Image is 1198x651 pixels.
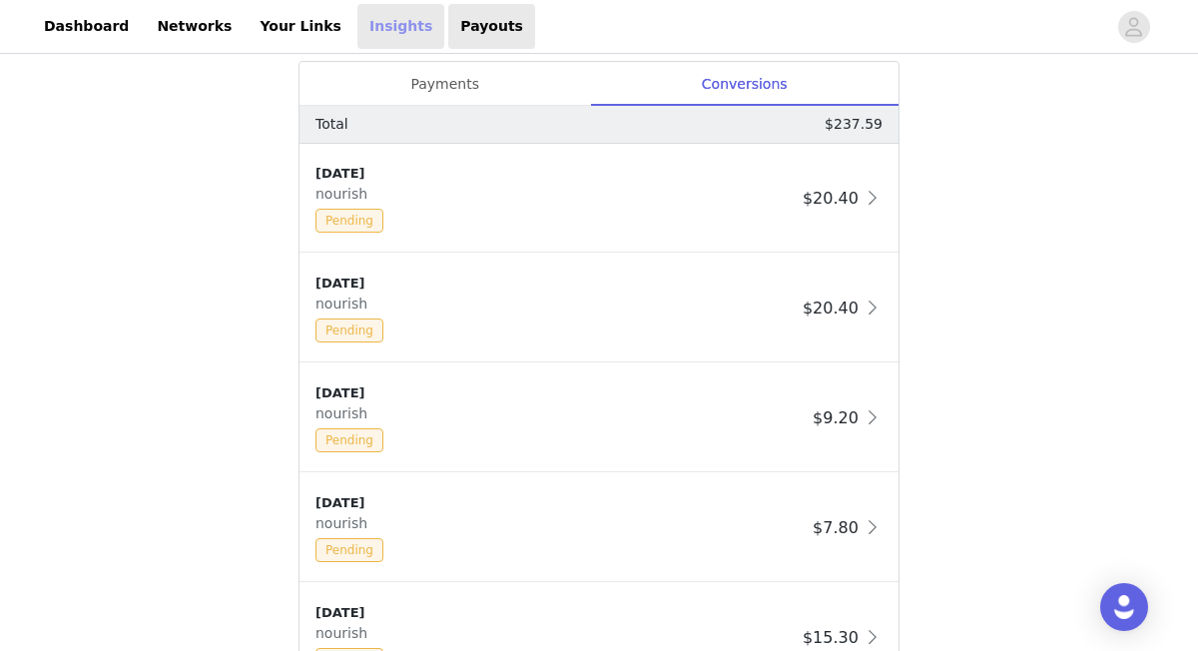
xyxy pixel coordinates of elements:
p: $237.59 [825,114,883,135]
a: Insights [357,4,444,49]
div: [DATE] [315,603,795,623]
span: $20.40 [803,299,859,318]
div: Payments [299,62,590,107]
span: Pending [315,538,383,562]
div: [DATE] [315,274,795,294]
div: [DATE] [315,493,805,513]
div: avatar [1124,11,1143,43]
a: Payouts [448,4,535,49]
span: $20.40 [803,189,859,208]
span: Pending [315,319,383,342]
span: nourish [315,186,375,202]
div: clickable-list-item [299,363,898,473]
div: clickable-list-item [299,144,898,254]
div: [DATE] [315,383,805,403]
span: Pending [315,209,383,233]
a: Dashboard [32,4,141,49]
div: [DATE] [315,164,795,184]
span: nourish [315,515,375,531]
span: nourish [315,405,375,421]
span: $7.80 [813,518,859,537]
span: nourish [315,625,375,641]
div: Open Intercom Messenger [1100,583,1148,631]
p: Total [315,114,348,135]
a: Your Links [248,4,353,49]
div: clickable-list-item [299,473,898,583]
span: Pending [315,428,383,452]
span: $9.20 [813,408,859,427]
a: Networks [145,4,244,49]
div: clickable-list-item [299,254,898,363]
div: Conversions [590,62,898,107]
span: nourish [315,296,375,312]
span: $15.30 [803,628,859,647]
